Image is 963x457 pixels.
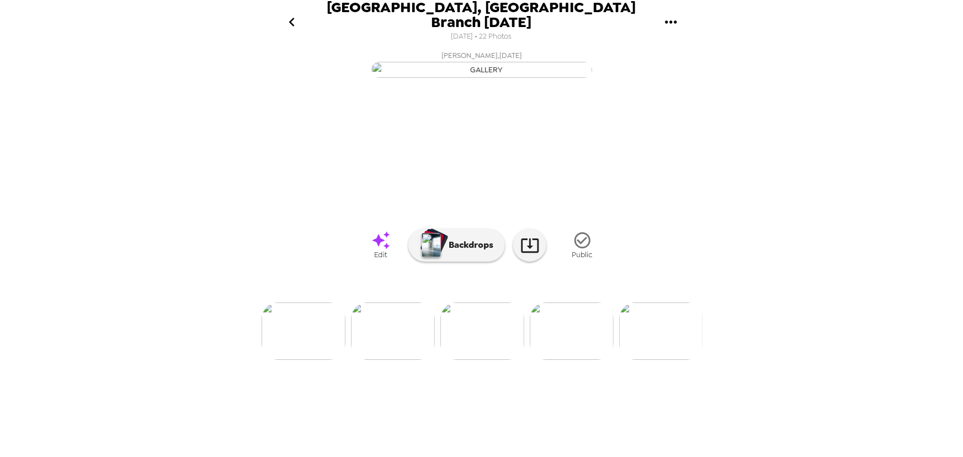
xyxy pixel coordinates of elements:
img: gallery [530,302,614,360]
img: gallery [619,302,703,360]
img: gallery [262,302,345,360]
button: Public [555,225,610,266]
button: go back [274,4,310,40]
button: [PERSON_NAME],[DATE] [261,46,703,81]
img: gallery [371,62,592,78]
button: gallery menu [653,4,689,40]
span: Edit [375,250,387,259]
p: Backdrops [443,238,493,252]
a: Edit [353,225,408,266]
img: gallery [440,302,524,360]
img: gallery [351,302,435,360]
span: [PERSON_NAME] , [DATE] [441,49,522,62]
span: Public [572,250,593,259]
button: Backdrops [408,228,505,262]
span: [DATE] • 22 Photos [451,29,512,44]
